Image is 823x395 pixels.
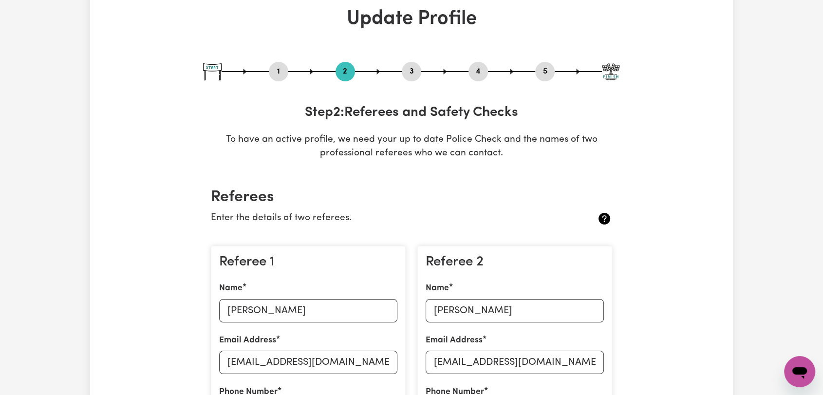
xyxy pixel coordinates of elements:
p: Enter the details of two referees. [211,211,545,226]
label: Name [219,282,243,295]
button: Go to step 3 [402,65,421,78]
iframe: Button to launch messaging window [784,356,815,387]
button: Go to step 4 [468,65,488,78]
h3: Step 2 : Referees and Safety Checks [203,105,620,121]
h3: Referee 2 [426,254,604,271]
label: Email Address [219,334,276,347]
button: Go to step 2 [336,65,355,78]
button: Go to step 1 [269,65,288,78]
label: Email Address [426,334,483,347]
button: Go to step 5 [535,65,555,78]
h3: Referee 1 [219,254,397,271]
label: Name [426,282,449,295]
h1: Update Profile [203,7,620,31]
p: To have an active profile, we need your up to date Police Check and the names of two professional... [203,133,620,161]
h2: Referees [211,188,612,207]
